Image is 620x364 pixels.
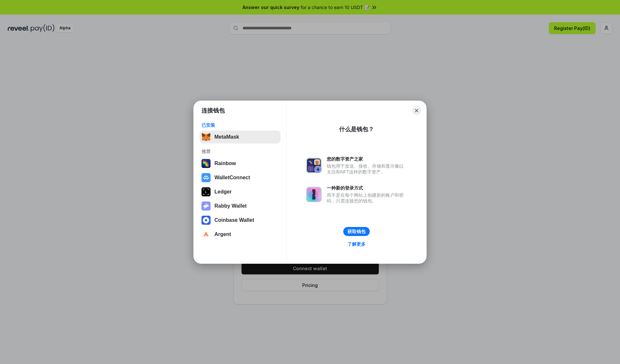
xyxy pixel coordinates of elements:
[327,185,407,191] div: 一种新的登录方式
[343,227,370,236] button: 获取钱包
[214,217,254,223] div: Coinbase Wallet
[214,134,239,140] div: MetaMask
[347,241,366,247] div: 了解更多
[201,149,279,154] div: 推荐
[201,216,211,225] img: svg+xml,%3Csvg%20width%3D%2228%22%20height%3D%2228%22%20viewBox%3D%220%200%2028%2028%22%20fill%3D...
[327,163,407,175] div: 钱包用于发送、接收、存储和显示像以太坊和NFT这样的数字资产。
[306,158,322,173] img: svg+xml,%3Csvg%20xmlns%3D%22http%3A%2F%2Fwww.w3.org%2F2000%2Fsvg%22%20fill%3D%22none%22%20viewBox...
[214,231,231,237] div: Argent
[200,131,281,143] button: MetaMask
[200,214,281,227] button: Coinbase Wallet
[214,189,232,195] div: Ledger
[214,203,247,209] div: Rabby Wallet
[200,200,281,212] button: Rabby Wallet
[214,175,250,181] div: WalletConnect
[344,240,369,248] a: 了解更多
[201,107,225,114] h1: 连接钱包
[412,106,421,115] button: Close
[200,228,281,241] button: Argent
[201,202,211,211] img: svg+xml,%3Csvg%20xmlns%3D%22http%3A%2F%2Fwww.w3.org%2F2000%2Fsvg%22%20fill%3D%22none%22%20viewBox...
[214,161,236,166] div: Rainbow
[201,187,211,196] img: svg+xml,%3Csvg%20xmlns%3D%22http%3A%2F%2Fwww.w3.org%2F2000%2Fsvg%22%20width%3D%2228%22%20height%3...
[200,157,281,170] button: Rainbow
[201,173,211,182] img: svg+xml,%3Csvg%20width%3D%2228%22%20height%3D%2228%22%20viewBox%3D%220%200%2028%2028%22%20fill%3D...
[306,187,322,202] img: svg+xml,%3Csvg%20xmlns%3D%22http%3A%2F%2Fwww.w3.org%2F2000%2Fsvg%22%20fill%3D%22none%22%20viewBox...
[200,171,281,184] button: WalletConnect
[201,122,279,128] div: 已安装
[339,125,374,133] div: 什么是钱包？
[201,230,211,239] img: svg+xml,%3Csvg%20width%3D%2228%22%20height%3D%2228%22%20viewBox%3D%220%200%2028%2028%22%20fill%3D...
[201,133,211,142] img: svg+xml,%3Csvg%20fill%3D%22none%22%20height%3D%2233%22%20viewBox%3D%220%200%2035%2033%22%20width%...
[201,159,211,168] img: svg+xml,%3Csvg%20width%3D%22120%22%20height%3D%22120%22%20viewBox%3D%220%200%20120%20120%22%20fil...
[200,185,281,198] button: Ledger
[327,192,407,204] div: 而不是在每个网站上创建新的账户和密码，只需连接您的钱包。
[327,156,407,162] div: 您的数字资产之家
[347,229,366,234] div: 获取钱包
